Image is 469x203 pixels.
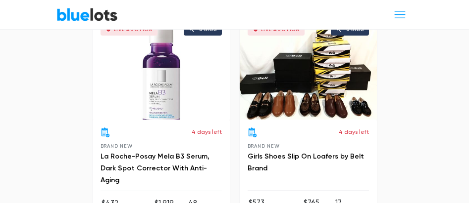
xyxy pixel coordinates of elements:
[199,27,217,32] div: 0 bids
[192,127,222,136] p: 4 days left
[339,127,369,136] p: 4 days left
[240,16,377,120] a: Live Auction 0 bids
[114,27,153,32] div: Live Auction
[101,152,209,184] a: La Roche-Posay Mela B3 Serum, Dark Spot Corrector With Anti-Aging
[261,27,300,32] div: Live Auction
[387,5,413,24] button: Toggle navigation
[93,16,230,120] a: Live Auction 0 bids
[248,152,364,172] a: Girls Shoes Slip On Loafers by Belt Brand
[101,143,133,149] span: Brand New
[56,7,118,22] a: BlueLots
[248,143,280,149] span: Brand New
[346,27,364,32] div: 0 bids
